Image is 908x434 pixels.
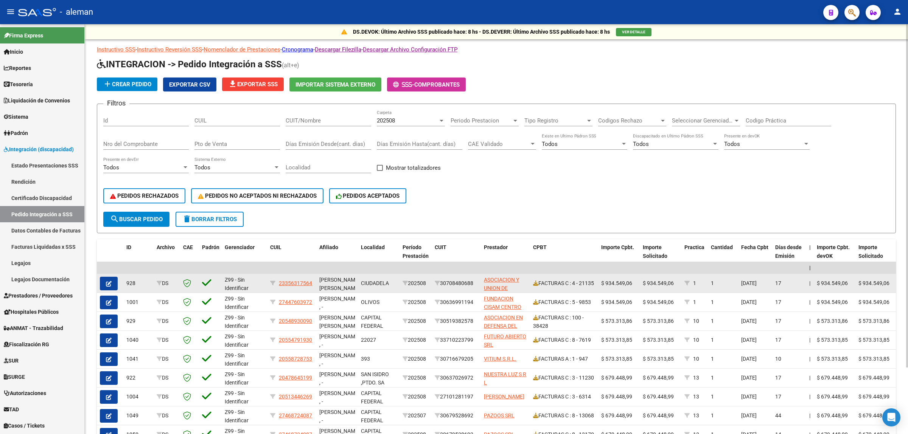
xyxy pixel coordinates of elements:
span: $ 679.448,99 [601,375,632,381]
span: OLIVOS [361,299,379,305]
span: 22027 [361,337,376,343]
a: Instructivo Reversión SSS [137,46,202,53]
span: FUNDACION CISAM CENTRO INVESTIGACIONES PARA LA SALUD MENTAL [484,296,529,336]
div: 202508 [403,317,429,325]
span: Exportar SSS [228,81,278,88]
span: CAPITAL FEDERAL [361,409,383,424]
button: Borrar Filtros [176,212,244,227]
span: $ 573.313,86 [817,318,848,324]
span: Exportar CSV [169,81,210,88]
span: $ 679.448,99 [643,412,674,418]
span: Integración (discapacidad) [4,145,74,153]
div: DS [157,355,177,363]
datatable-header-cell: Importe Cpbt. [598,239,640,273]
div: 202508 [403,298,429,307]
span: Tesorería [4,80,33,88]
span: $ 573.313,85 [643,337,674,343]
span: VER DETALLE [622,30,645,34]
span: Todos [542,141,558,147]
span: $ 679.448,99 [817,412,848,418]
span: CAPITAL FEDERAL [361,315,383,329]
button: PEDIDOS NO ACEPTADOS NI RECHAZADOS [191,188,323,203]
span: [PERSON_NAME] , - [319,352,360,367]
span: [PERSON_NAME] , - [319,409,360,424]
span: 17 [775,394,781,400]
button: Buscar Pedido [103,212,169,227]
span: Z99 - Sin Identificar [225,371,249,386]
button: Exportar CSV [163,77,216,91]
datatable-header-cell: Practica [681,239,708,273]
a: Nomenclador de Prestaciones [204,46,280,53]
span: [DATE] [741,280,757,286]
span: [PERSON_NAME] [PERSON_NAME], - [319,315,361,338]
span: PEDIDOS RECHAZADOS [110,192,179,199]
span: Z99 - Sin Identificar [225,409,249,424]
div: 202508 [403,279,429,288]
div: 30679528692 [435,411,478,420]
span: 10 [693,337,699,343]
a: Descargar Filezilla [315,46,361,53]
span: [DATE] [741,337,757,343]
span: - aleman [60,4,93,20]
span: | [809,412,810,418]
span: | [809,280,810,286]
mat-icon: person [893,7,902,16]
span: ASOCIACION EN DEFENSA DEL INFANTE NEUROLOGICO (A.E.D.I.N) [484,315,523,355]
div: 1001 [126,298,151,307]
span: $ 573.313,85 [858,337,889,343]
datatable-header-cell: Importe Solicitado [640,239,681,273]
span: [PERSON_NAME] , - [319,371,360,386]
div: 30519382578 [435,317,478,325]
span: [PERSON_NAME] , - [319,390,360,405]
span: Crear Pedido [103,81,151,88]
span: Autorizaciones [4,389,46,397]
span: ASOCIACION Y UNION DE PADRES DE NIÑOS Y ADOLESCENTES CON TGD [484,277,523,326]
datatable-header-cell: | [806,239,814,273]
mat-icon: add [103,79,112,88]
span: 17 [775,318,781,324]
span: $ 573.313,85 [601,356,632,362]
span: $ 934.549,06 [601,280,632,286]
button: -Comprobantes [387,77,466,91]
datatable-header-cell: CPBT [530,239,598,273]
span: Gerenciador [225,244,255,250]
div: 202508 [403,355,429,363]
span: 27447603972 [279,299,312,305]
span: (alt+e) [282,62,299,69]
span: $ 934.549,06 [817,280,848,286]
span: $ 934.549,06 [643,299,674,305]
div: FACTURAS C : 100 - 38428 [533,313,595,329]
span: VITIUM S.R.L. [484,356,516,362]
span: $ 679.448,99 [643,394,674,400]
span: | [809,318,810,324]
div: Open Intercom Messenger [882,408,900,426]
span: $ 573.313,86 [601,318,632,324]
button: VER DETALLE [616,28,651,36]
span: 20558728753 [279,356,312,362]
span: $ 934.549,06 [601,299,632,305]
div: 202508 [403,392,429,401]
span: Z99 - Sin Identificar [225,390,249,405]
div: DS [157,279,177,288]
span: Cantidad [711,244,733,250]
span: 1 [711,356,714,362]
span: Prestadores / Proveedores [4,291,73,300]
span: | [809,394,810,400]
div: 30636991194 [435,298,478,307]
div: FACTURAS C : 3 - 11230 [533,374,595,382]
span: 10 [693,356,699,362]
span: [DATE] [741,375,757,381]
span: $ 573.313,85 [817,337,848,343]
span: SUR [4,356,19,365]
span: Firma Express [4,31,43,40]
span: CAE Validado [468,141,529,147]
span: | [809,356,810,362]
div: FACTURAS C : 5 - 9853 [533,298,595,307]
div: 30637026972 [435,374,478,382]
span: Z99 - Sin Identificar [225,296,249,310]
button: PEDIDOS ACEPTADOS [329,188,407,203]
span: 1 [711,375,714,381]
datatable-header-cell: CUIL [267,239,316,273]
span: $ 679.448,99 [858,412,889,418]
span: CPBT [533,244,547,250]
